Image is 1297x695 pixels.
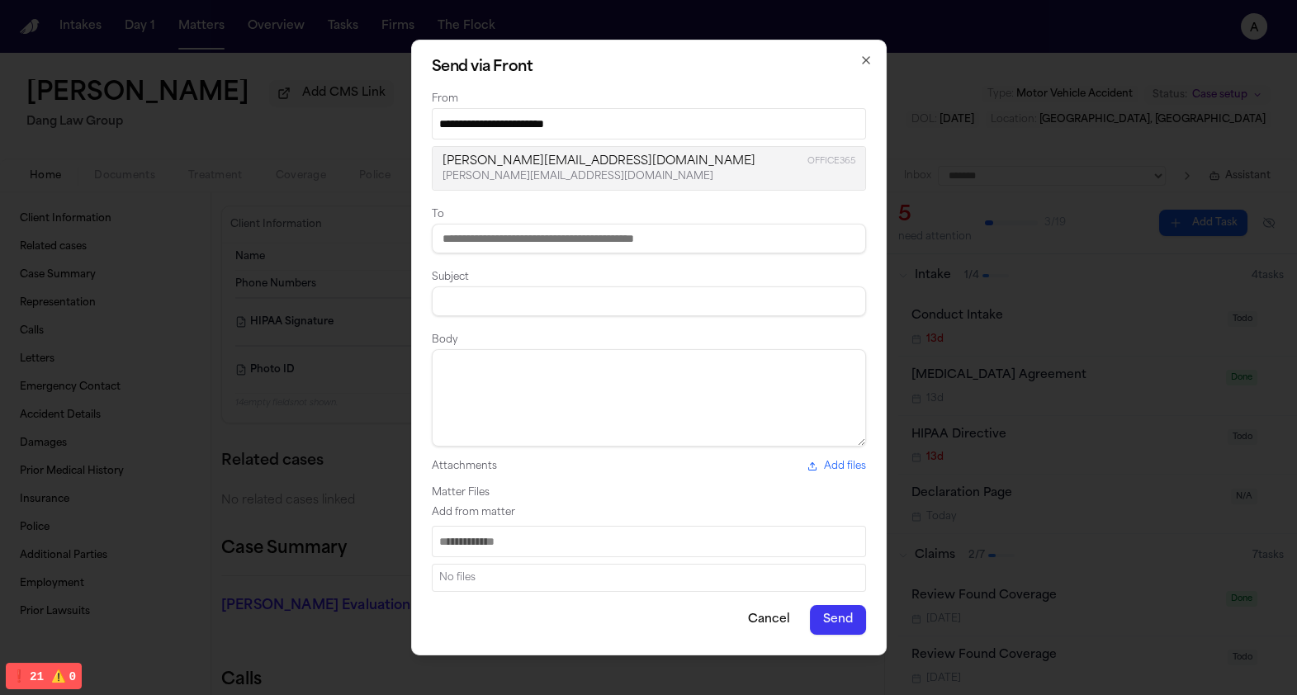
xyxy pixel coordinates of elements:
[432,272,469,282] label: Subject
[432,526,866,557] input: Search matter files
[443,170,855,183] div: [PERSON_NAME][EMAIL_ADDRESS][DOMAIN_NAME]
[432,210,444,220] label: To
[432,108,866,139] input: Search Front inboxes
[807,156,855,168] span: office365
[807,460,866,473] label: Add files
[432,60,866,75] h2: Send via Front
[432,486,490,499] label: Matter Files
[443,154,755,170] span: [PERSON_NAME][EMAIL_ADDRESS][DOMAIN_NAME]
[735,605,803,635] button: Cancel
[433,565,865,591] div: No files
[432,506,866,519] div: Add from matter
[432,335,458,345] label: Body
[432,460,497,473] label: Attachments
[810,605,866,635] button: Send
[432,94,458,104] label: From
[433,147,865,190] button: Choose Michelle@danglawgroup.com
